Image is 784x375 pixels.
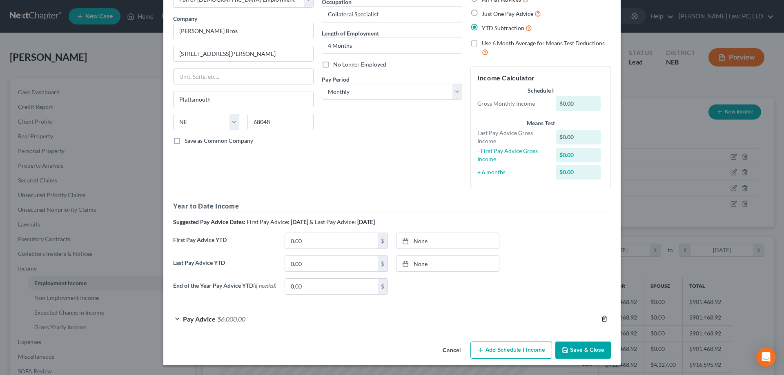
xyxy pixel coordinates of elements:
div: $0.00 [556,148,601,162]
span: Company [173,15,197,22]
label: Length of Employment [322,29,379,38]
div: $ [378,233,388,249]
div: $0.00 [556,165,601,180]
div: - First Pay Advice Gross Income [473,147,552,163]
label: End of the Year Pay Advice YTD [169,278,281,301]
input: Enter address... [174,46,313,62]
div: $0.00 [556,130,601,144]
div: Means Test [477,119,604,127]
span: Save as Common Company [185,137,253,144]
strong: Suggested Pay Advice Dates: [173,218,245,225]
strong: [DATE] [357,218,375,225]
label: First Pay Advice YTD [169,233,281,255]
div: Last Pay Advice Gross Income [473,129,552,145]
input: 0.00 [285,256,378,271]
div: Open Intercom Messenger [756,347,776,367]
input: Enter zip... [247,114,314,130]
input: -- [322,7,462,22]
input: Enter city... [174,91,313,107]
input: 0.00 [285,279,378,294]
span: Pay Advice [183,315,216,323]
button: Save & Close [555,342,611,359]
input: Unit, Suite, etc... [174,69,313,84]
span: $6,000.00 [217,315,245,323]
a: None [396,233,499,249]
span: YTD Subtraction [482,24,524,31]
button: Add Schedule I Income [470,342,552,359]
input: 0.00 [285,233,378,249]
input: Search company by name... [173,23,314,39]
span: & Last Pay Advice: [310,218,356,225]
input: ex: 2 years [322,38,462,53]
h5: Year to Date Income [173,201,611,211]
span: Use 6 Month Average for Means Test Deductions [482,40,605,47]
button: Cancel [436,342,467,359]
h5: Income Calculator [477,73,604,83]
div: $0.00 [556,96,601,111]
div: Gross Monthly Income [473,100,552,108]
div: $ [378,256,388,271]
strong: [DATE] [291,218,308,225]
div: Schedule I [477,87,604,95]
span: Pay Period [322,76,350,83]
div: $ [378,279,388,294]
a: None [396,256,499,271]
span: (if needed) [253,282,276,289]
span: Just One Pay Advice [482,10,533,17]
span: No Longer Employed [333,61,386,68]
label: Last Pay Advice YTD [169,255,281,278]
span: First Pay Advice: [247,218,290,225]
div: ÷ 6 months [473,168,552,176]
